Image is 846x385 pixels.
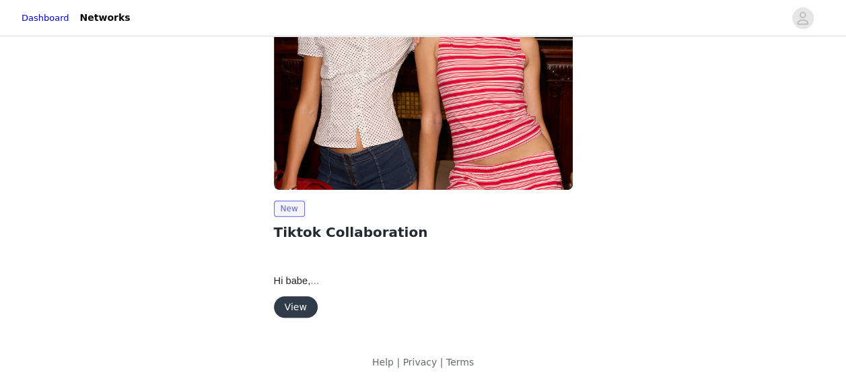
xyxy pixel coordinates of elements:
[274,222,573,242] h2: Tiktok Collaboration
[274,302,318,312] a: View
[446,357,474,367] a: Terms
[274,296,318,318] button: View
[72,3,139,33] a: Networks
[372,357,394,367] a: Help
[796,7,809,29] div: avatar
[274,275,320,286] span: Hi babe,
[396,357,400,367] span: |
[22,11,69,25] a: Dashboard
[274,201,305,217] span: New
[440,357,444,367] span: |
[402,357,437,367] a: Privacy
